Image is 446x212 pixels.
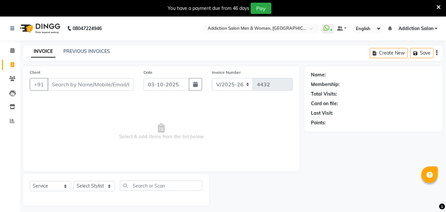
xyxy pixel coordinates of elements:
iframe: chat widget [418,186,439,205]
b: 08047224946 [73,19,102,38]
img: logo [17,19,62,38]
label: Invoice Number [212,69,241,75]
label: Date [144,69,153,75]
div: Membership: [311,81,340,88]
button: +91 [30,78,48,91]
span: Addiction Salon [398,25,433,32]
span: Select & add items from the list below [30,99,293,165]
button: Pay [251,3,271,14]
div: Card on file: [311,100,338,107]
button: Create New [370,48,408,58]
label: Client [30,69,40,75]
div: Total Visits: [311,91,337,98]
div: You have a payment due from 46 days [168,5,249,12]
a: PREVIOUS INVOICES [63,48,110,54]
input: Search or Scan [120,181,202,191]
div: Name: [311,71,326,78]
a: INVOICE [31,46,55,58]
button: Save [410,48,433,58]
div: Last Visit: [311,110,333,117]
div: Points: [311,119,326,126]
input: Search by Name/Mobile/Email/Code [48,78,134,91]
